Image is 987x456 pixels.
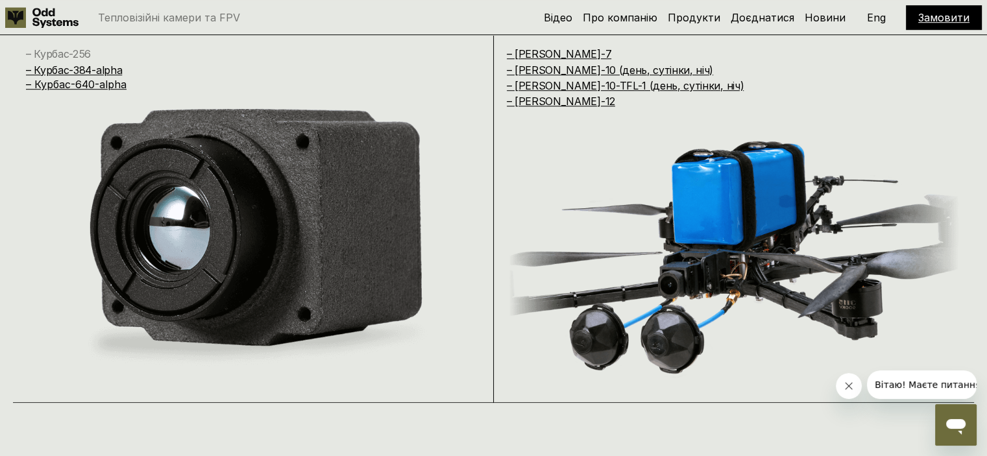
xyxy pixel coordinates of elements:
[8,9,119,19] span: Вітаю! Маєте питання?
[507,95,615,108] a: – [PERSON_NAME]-12
[583,11,657,24] a: Про компанію
[26,64,122,77] a: – Курбас-384-alpha
[918,11,969,24] a: Замовити
[867,12,886,23] p: Eng
[507,47,612,60] a: – [PERSON_NAME]-7
[668,11,720,24] a: Продукти
[836,373,862,399] iframe: Close message
[26,47,91,60] a: – Курбас-256
[935,404,977,446] iframe: Button to launch messaging window
[98,12,240,23] p: Тепловізійні камери та FPV
[867,370,977,399] iframe: Message from company
[507,79,744,92] a: – [PERSON_NAME]-10-TFL-1 (день, сутінки, ніч)
[507,64,714,77] a: – [PERSON_NAME]-10 (день, сутінки, ніч)
[731,11,794,24] a: Доєднатися
[805,11,846,24] a: Новини
[26,78,127,91] a: – Курбас-640-alpha
[544,11,572,24] a: Відео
